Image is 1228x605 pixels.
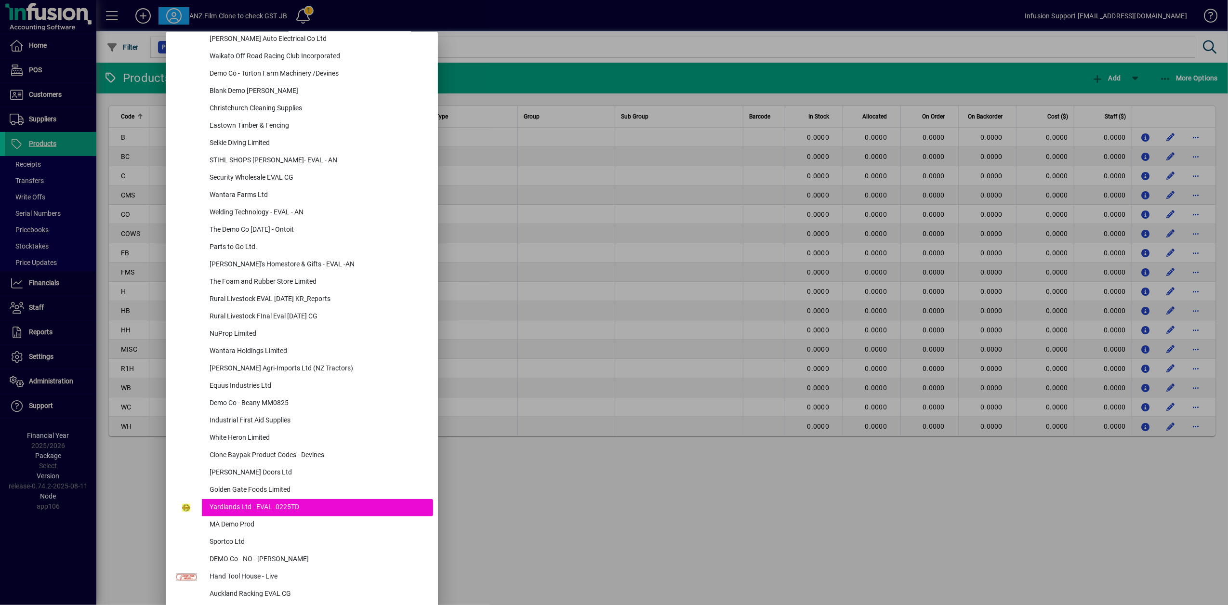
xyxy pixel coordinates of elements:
[171,568,433,586] button: Hand Tool House - Live
[171,360,433,378] button: [PERSON_NAME] Agri-Imports Ltd (NZ Tractors)
[202,464,433,482] div: [PERSON_NAME] Doors Ltd
[171,378,433,395] button: Equus Industries Ltd
[171,118,433,135] button: Eastown Timber & Fencing
[202,274,433,291] div: The Foam and Rubber Store Limited
[202,48,433,66] div: Waikato Off Road Racing Club Incorporated
[202,31,433,48] div: [PERSON_NAME] Auto Electrical Co Ltd
[202,204,433,222] div: Welding Technology - EVAL - AN
[171,256,433,274] button: [PERSON_NAME]'s Homestore & Gifts - EVAL -AN
[202,343,433,360] div: Wantara Holdings Limited
[171,66,433,83] button: Demo Co - Turton Farm Machinery /Devines
[202,170,433,187] div: Security Wholesale EVAL CG
[202,568,433,586] div: Hand Tool House - Live
[202,239,433,256] div: Parts to Go Ltd.
[171,222,433,239] button: The Demo Co [DATE] - Ontoit
[171,586,433,603] button: Auckland Racking EVAL CG
[171,100,433,118] button: Christchurch Cleaning Supplies
[202,152,433,170] div: STIHL SHOPS [PERSON_NAME]- EVAL - AN
[171,534,433,551] button: Sportco Ltd
[171,412,433,430] button: Industrial First Aid Supplies
[171,31,433,48] button: [PERSON_NAME] Auto Electrical Co Ltd
[202,516,433,534] div: MA Demo Prod
[171,170,433,187] button: Security Wholesale EVAL CG
[202,482,433,499] div: Golden Gate Foods Limited
[202,586,433,603] div: Auckland Racking EVAL CG
[202,326,433,343] div: NuProp Limited
[171,482,433,499] button: Golden Gate Foods Limited
[171,308,433,326] button: Rural Livestock FInal Eval [DATE] CG
[202,360,433,378] div: [PERSON_NAME] Agri-Imports Ltd (NZ Tractors)
[202,534,433,551] div: Sportco Ltd
[202,551,433,568] div: DEMO Co - NO - [PERSON_NAME]
[171,551,433,568] button: DEMO Co - NO - [PERSON_NAME]
[171,48,433,66] button: Waikato Off Road Racing Club Incorporated
[171,447,433,464] button: Clone Baypak Product Codes - Devines
[202,256,433,274] div: [PERSON_NAME]'s Homestore & Gifts - EVAL -AN
[171,135,433,152] button: Selkie Diving Limited
[171,343,433,360] button: Wantara Holdings Limited
[171,152,433,170] button: STIHL SHOPS [PERSON_NAME]- EVAL - AN
[202,83,433,100] div: Blank Demo [PERSON_NAME]
[202,100,433,118] div: Christchurch Cleaning Supplies
[202,187,433,204] div: Wantara Farms Ltd
[171,464,433,482] button: [PERSON_NAME] Doors Ltd
[171,395,433,412] button: Demo Co - Beany MM0825
[202,395,433,412] div: Demo Co - Beany MM0825
[202,291,433,308] div: Rural Livestock EVAL [DATE] KR_Reports
[171,204,433,222] button: Welding Technology - EVAL - AN
[202,135,433,152] div: Selkie Diving Limited
[202,222,433,239] div: The Demo Co [DATE] - Ontoit
[171,516,433,534] button: MA Demo Prod
[202,308,433,326] div: Rural Livestock FInal Eval [DATE] CG
[171,83,433,100] button: Blank Demo [PERSON_NAME]
[202,430,433,447] div: White Heron Limited
[171,274,433,291] button: The Foam and Rubber Store Limited
[171,499,433,516] button: Yardlands Ltd - EVAL -0225TD
[202,412,433,430] div: Industrial First Aid Supplies
[171,187,433,204] button: Wantara Farms Ltd
[171,291,433,308] button: Rural Livestock EVAL [DATE] KR_Reports
[171,239,433,256] button: Parts to Go Ltd.
[171,430,433,447] button: White Heron Limited
[202,378,433,395] div: Equus Industries Ltd
[202,66,433,83] div: Demo Co - Turton Farm Machinery /Devines
[171,326,433,343] button: NuProp Limited
[202,447,433,464] div: Clone Baypak Product Codes - Devines
[202,499,433,516] div: Yardlands Ltd - EVAL -0225TD
[202,118,433,135] div: Eastown Timber & Fencing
